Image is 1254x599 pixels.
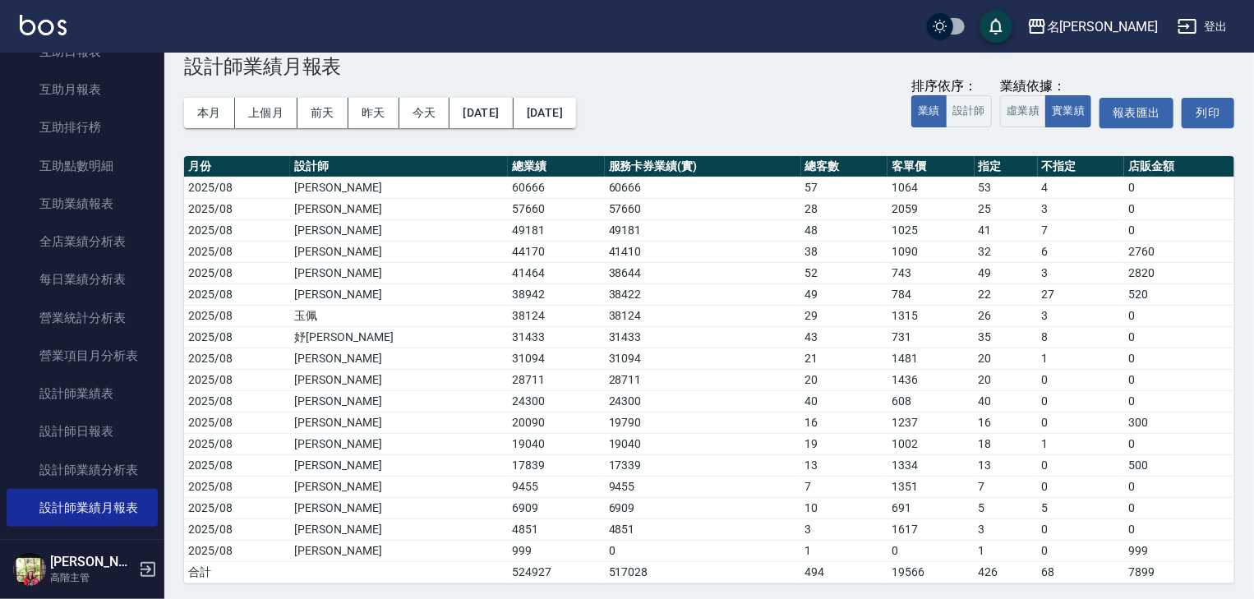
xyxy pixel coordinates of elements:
[290,390,508,412] td: [PERSON_NAME]
[184,497,290,518] td: 2025/08
[184,454,290,476] td: 2025/08
[1182,98,1234,128] button: 列印
[184,348,290,369] td: 2025/08
[184,283,290,305] td: 2025/08
[1124,433,1234,454] td: 0
[20,15,67,35] img: Logo
[801,262,887,283] td: 52
[290,305,508,326] td: 玉佩
[1038,156,1124,177] th: 不指定
[605,540,801,561] td: 0
[7,147,158,185] a: 互助點數明細
[605,390,801,412] td: 24300
[801,305,887,326] td: 29
[184,476,290,497] td: 2025/08
[290,369,508,390] td: [PERSON_NAME]
[605,348,801,369] td: 31094
[508,561,604,583] td: 524927
[50,570,134,585] p: 高階主管
[1038,369,1124,390] td: 0
[184,98,235,128] button: 本月
[1038,198,1124,219] td: 3
[605,198,801,219] td: 57660
[801,497,887,518] td: 10
[1038,433,1124,454] td: 1
[1124,283,1234,305] td: 520
[1124,326,1234,348] td: 0
[1038,561,1124,583] td: 68
[975,476,1038,497] td: 7
[508,198,604,219] td: 57660
[801,156,887,177] th: 總客數
[1038,540,1124,561] td: 0
[508,283,604,305] td: 38942
[184,433,290,454] td: 2025/08
[508,369,604,390] td: 28711
[1124,262,1234,283] td: 2820
[508,518,604,540] td: 4851
[290,177,508,198] td: [PERSON_NAME]
[887,476,974,497] td: 1351
[7,489,158,527] a: 設計師業績月報表
[801,219,887,241] td: 48
[508,262,604,283] td: 41464
[887,241,974,262] td: 1090
[887,369,974,390] td: 1436
[7,337,158,375] a: 營業項目月分析表
[508,326,604,348] td: 31433
[1038,476,1124,497] td: 0
[508,348,604,369] td: 31094
[1038,326,1124,348] td: 8
[184,177,290,198] td: 2025/08
[1047,16,1158,37] div: 名[PERSON_NAME]
[887,390,974,412] td: 608
[399,98,450,128] button: 今天
[290,348,508,369] td: [PERSON_NAME]
[605,433,801,454] td: 19040
[235,98,297,128] button: 上個月
[605,262,801,283] td: 38644
[801,540,887,561] td: 1
[508,390,604,412] td: 24300
[7,223,158,260] a: 全店業績分析表
[290,476,508,497] td: [PERSON_NAME]
[887,518,974,540] td: 1617
[887,283,974,305] td: 784
[605,518,801,540] td: 4851
[975,518,1038,540] td: 3
[184,369,290,390] td: 2025/08
[975,177,1038,198] td: 53
[1038,390,1124,412] td: 0
[508,177,604,198] td: 60666
[1038,412,1124,433] td: 0
[508,156,604,177] th: 總業績
[290,262,508,283] td: [PERSON_NAME]
[887,540,974,561] td: 0
[1124,561,1234,583] td: 7899
[1124,454,1234,476] td: 500
[1038,518,1124,540] td: 0
[975,412,1038,433] td: 16
[1171,12,1234,42] button: 登出
[184,55,1234,78] h3: 設計師業績月報表
[7,412,158,450] a: 設計師日報表
[801,390,887,412] td: 40
[348,98,399,128] button: 昨天
[1124,198,1234,219] td: 0
[290,433,508,454] td: [PERSON_NAME]
[911,95,947,127] button: 業績
[508,454,604,476] td: 17839
[975,305,1038,326] td: 26
[1038,219,1124,241] td: 7
[975,540,1038,561] td: 1
[290,241,508,262] td: [PERSON_NAME]
[605,241,801,262] td: 41410
[975,326,1038,348] td: 35
[290,497,508,518] td: [PERSON_NAME]
[1124,369,1234,390] td: 0
[887,156,974,177] th: 客單價
[184,412,290,433] td: 2025/08
[1124,497,1234,518] td: 0
[975,454,1038,476] td: 13
[605,454,801,476] td: 17339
